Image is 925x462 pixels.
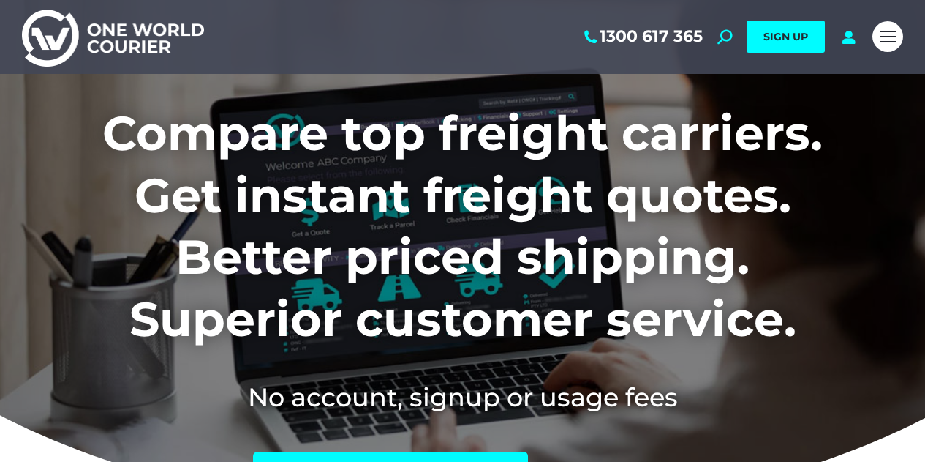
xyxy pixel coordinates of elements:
img: One World Courier [22,7,204,67]
a: SIGN UP [747,21,825,53]
h2: No account, signup or usage fees [22,379,903,415]
h1: Compare top freight carriers. Get instant freight quotes. Better priced shipping. Superior custom... [22,103,903,350]
span: SIGN UP [763,30,808,43]
a: Mobile menu icon [872,21,903,52]
a: 1300 617 365 [581,27,703,46]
